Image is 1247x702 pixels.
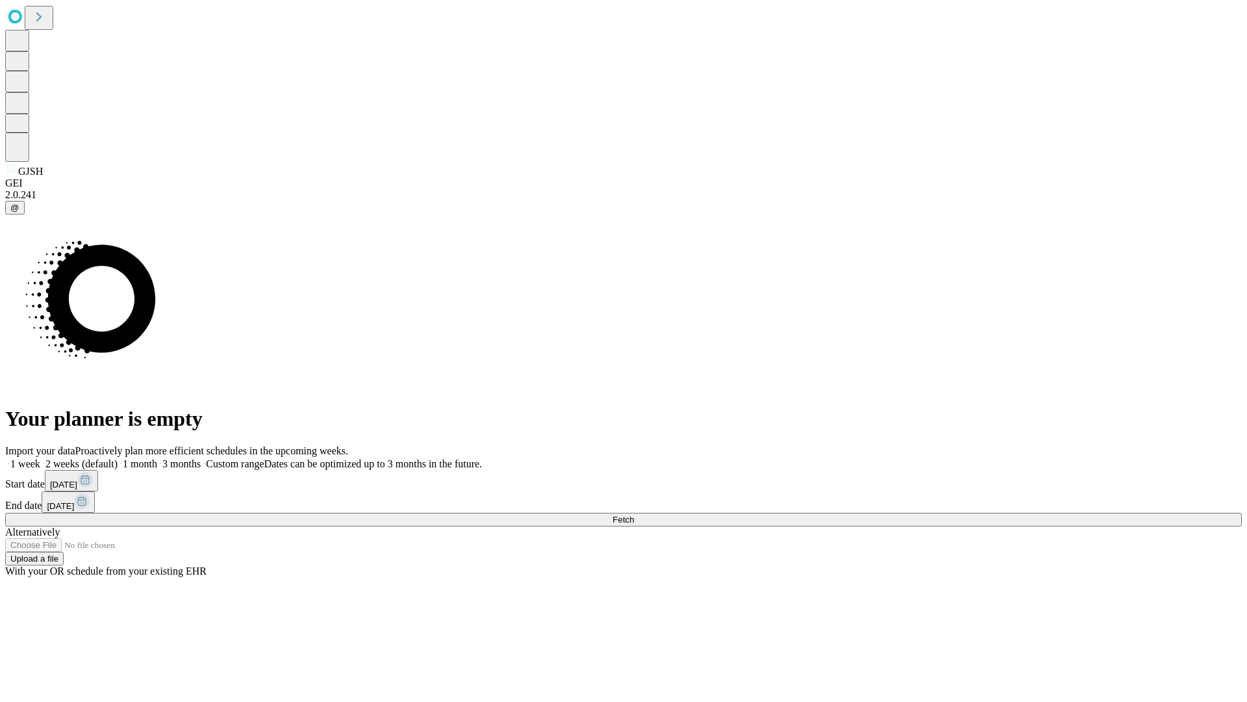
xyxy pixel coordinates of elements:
span: 1 month [123,458,157,469]
div: GEI [5,177,1242,189]
button: Fetch [5,513,1242,526]
button: @ [5,201,25,214]
span: With your OR schedule from your existing EHR [5,565,207,577]
span: Alternatively [5,526,60,538]
button: [DATE] [45,470,98,491]
span: Import your data [5,445,75,456]
div: Start date [5,470,1242,491]
span: GJSH [18,166,43,177]
div: End date [5,491,1242,513]
span: @ [10,203,19,213]
span: 3 months [162,458,201,469]
span: [DATE] [47,501,74,511]
span: Dates can be optimized up to 3 months in the future. [264,458,482,469]
span: [DATE] [50,480,77,489]
button: Upload a file [5,552,64,565]
div: 2.0.241 [5,189,1242,201]
h1: Your planner is empty [5,407,1242,431]
span: Fetch [612,515,634,525]
span: Custom range [206,458,264,469]
span: Proactively plan more efficient schedules in the upcoming weeks. [75,445,348,456]
button: [DATE] [42,491,95,513]
span: 1 week [10,458,40,469]
span: 2 weeks (default) [45,458,118,469]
